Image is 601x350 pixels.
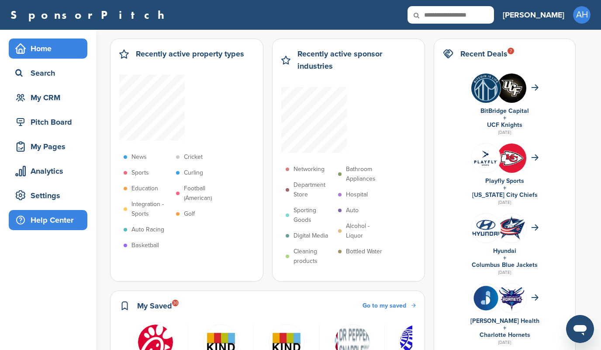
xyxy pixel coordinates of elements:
a: [PERSON_NAME] Health [470,317,539,325]
p: Sporting Goods [294,206,334,225]
div: [DATE] [443,269,566,276]
div: [DATE] [443,199,566,206]
p: Education [131,184,158,193]
p: News [131,152,147,162]
p: Football (American) [184,184,224,203]
img: Cap rx logo [471,283,501,313]
span: Go to my saved [363,302,406,309]
a: Go to my saved [363,301,416,311]
h3: [PERSON_NAME] [503,9,564,21]
a: Charlotte Hornets [480,331,530,339]
p: Bathroom Appliances [346,164,386,184]
div: Settings [13,188,87,203]
p: Cleaning products [294,247,334,266]
div: Analytics [13,163,87,179]
img: Tardm8ao 400x400 [497,73,526,103]
img: Vytwwxfl 400x400 [471,73,501,103]
p: Alcohol - Liquor [346,221,386,241]
h2: Recently active property types [136,48,244,60]
a: Playfly Sports [485,177,524,185]
div: Search [13,65,87,81]
p: Cricket [184,152,203,162]
a: Help Center [9,210,87,230]
img: P2pgsm4u 400x400 [471,143,501,173]
a: UCF Knights [487,121,522,129]
a: Hyundai [493,247,516,255]
a: [US_STATE] City Chiefs [472,191,538,199]
p: Digital Media [294,231,328,241]
iframe: Button to launch messaging window [566,315,594,343]
a: + [503,184,506,192]
a: My CRM [9,87,87,108]
h2: My Saved [137,300,172,312]
p: Auto Racing [131,225,164,234]
h2: Recent Deals [460,48,508,60]
a: My Pages [9,136,87,157]
div: Home [13,41,87,56]
p: Bottled Water [346,247,382,256]
img: Open uri20141112 64162 gkv2an?1415811476 [497,284,526,312]
p: Auto [346,206,359,215]
div: 30 [172,300,179,306]
img: Tbqh4hox 400x400 [497,143,526,173]
a: Pitch Board [9,112,87,132]
p: Sports [131,168,149,178]
div: Pitch Board [13,114,87,130]
a: SponsorPitch [10,9,170,21]
p: Department Store [294,180,334,199]
div: My CRM [13,90,87,105]
a: Home [9,38,87,59]
div: 7 [508,48,514,54]
p: Hospital [346,190,368,199]
a: + [503,324,506,332]
a: + [503,114,506,122]
p: Curling [184,168,203,178]
div: [DATE] [443,339,566,346]
div: My Pages [13,139,87,154]
a: Search [9,63,87,83]
h2: Recently active sponsor industries [297,48,416,72]
div: Help Center [13,212,87,228]
span: AH [573,6,591,24]
a: BitBridge Capital [480,107,529,115]
p: Networking [294,164,325,174]
a: + [503,254,506,262]
a: [PERSON_NAME] [503,5,564,24]
a: Settings [9,185,87,206]
a: Columbus Blue Jackets [472,261,538,269]
img: Open uri20141112 64162 6w5wq4?1415811489 [497,215,526,241]
p: Basketball [131,241,159,250]
a: Analytics [9,161,87,181]
p: Integration - Sports [131,199,172,219]
p: Golf [184,209,195,219]
div: [DATE] [443,129,566,136]
img: Screen shot 2016 08 15 at 1.23.01 pm [471,218,501,238]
